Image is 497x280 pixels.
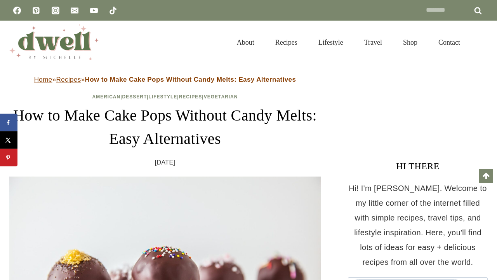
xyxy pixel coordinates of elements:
a: Lifestyle [149,94,177,100]
a: TikTok [105,3,121,18]
time: [DATE] [155,157,176,168]
a: Recipes [265,29,308,56]
a: Facebook [9,3,25,18]
a: Scroll to top [479,169,493,183]
a: Shop [393,29,428,56]
a: Home [34,76,52,83]
a: Contact [428,29,471,56]
a: YouTube [86,3,102,18]
span: | | | | [92,94,238,100]
button: View Search Form [474,36,488,49]
a: Lifestyle [308,29,354,56]
a: About [226,29,265,56]
a: American [92,94,121,100]
a: Pinterest [28,3,44,18]
a: Recipes [179,94,202,100]
strong: How to Make Cake Pops Without Candy Melts: Easy Alternatives [85,76,296,83]
h3: HI THERE [348,159,488,173]
a: Email [67,3,82,18]
p: Hi! I'm [PERSON_NAME]. Welcome to my little corner of the internet filled with simple recipes, tr... [348,181,488,269]
nav: Primary Navigation [226,29,471,56]
a: Travel [354,29,393,56]
a: Instagram [48,3,63,18]
a: Recipes [56,76,81,83]
h1: How to Make Cake Pops Without Candy Melts: Easy Alternatives [9,104,321,150]
img: DWELL by michelle [9,24,99,60]
a: Vegetarian [204,94,238,100]
a: Dessert [122,94,147,100]
span: » » [34,76,296,83]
